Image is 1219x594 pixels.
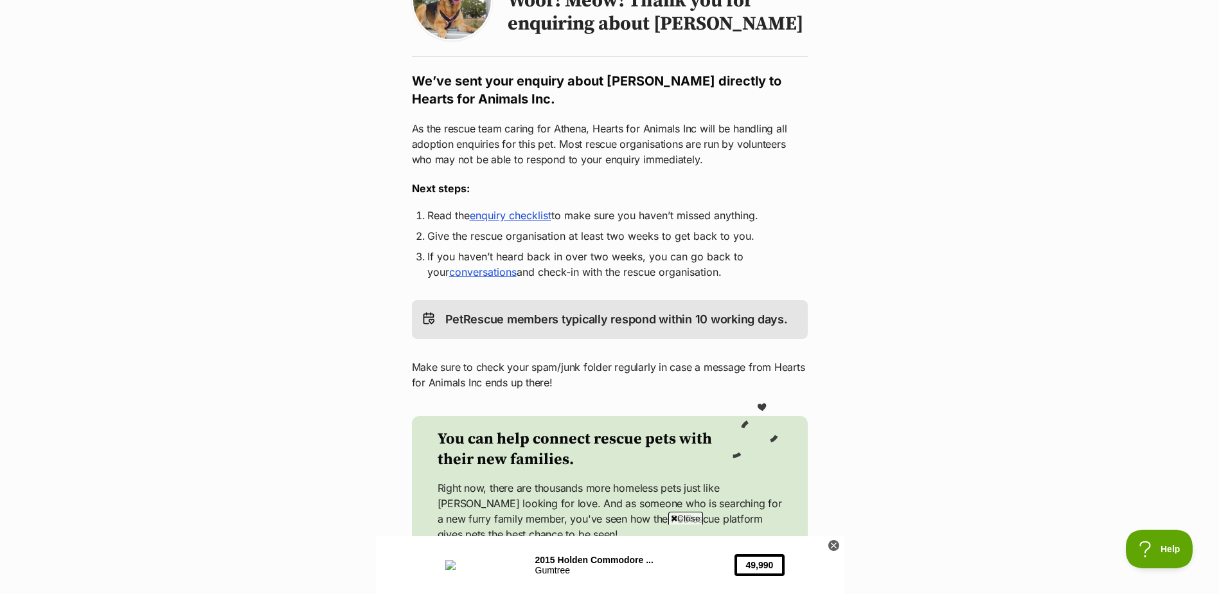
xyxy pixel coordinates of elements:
[412,359,808,390] p: Make sure to check your spam/junk folder regularly in case a message from Hearts for Animals Inc ...
[159,19,309,29] div: 2015 Holden Commodore ...
[470,209,551,222] a: enquiry checklist
[449,265,517,278] a: conversations
[412,181,808,196] h3: Next steps:
[445,310,788,328] p: PetRescue members typically respond within 10 working days.
[438,429,731,470] h2: You can help connect rescue pets with their new families.
[427,208,792,223] li: Read the to make sure you haven’t missed anything.
[412,72,808,108] h2: We’ve sent your enquiry about [PERSON_NAME] directly to Hearts for Animals Inc.
[1126,530,1193,568] iframe: Help Scout Beacon - Open
[159,29,309,39] div: Gumtree
[668,512,703,525] span: Close
[376,530,844,588] iframe: Advertisement
[427,228,792,244] li: Give the rescue organisation at least two weeks to get back to you.
[359,18,409,39] button: 49,990
[412,121,808,167] p: As the rescue team caring for Athena, Hearts for Animals Inc will be handling all adoption enquir...
[438,480,782,542] p: Right now, there are thousands more homeless pets just like [PERSON_NAME] looking for love. And a...
[427,249,792,280] li: If you haven’t heard back in over two weeks, you can go back to your and check-in with the rescue...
